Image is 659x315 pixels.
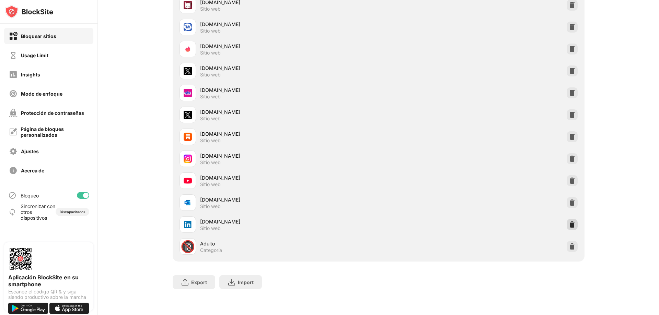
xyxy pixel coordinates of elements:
div: Bloqueo [21,193,39,198]
div: Protección de contraseñas [21,110,84,116]
img: favicons [184,133,192,141]
img: time-usage-off.svg [9,51,18,60]
div: Sitio web [200,203,221,209]
img: favicons [184,45,192,53]
div: Sitio web [200,116,221,122]
div: [DOMAIN_NAME] [200,43,379,50]
div: [DOMAIN_NAME] [200,86,379,94]
div: [DOMAIN_NAME] [200,196,379,203]
div: Acerca de [21,168,44,173]
div: Sitio web [200,159,221,166]
img: password-protection-off.svg [9,109,18,117]
img: settings-off.svg [9,147,18,156]
div: Export [191,279,207,285]
div: [DOMAIN_NAME] [200,218,379,225]
img: download-on-the-app-store.svg [49,303,89,314]
img: blocking-icon.svg [8,191,16,199]
img: favicons [184,23,192,31]
div: [DOMAIN_NAME] [200,64,379,72]
div: [DOMAIN_NAME] [200,152,379,159]
div: Página de bloques personalizados [21,126,89,138]
div: Bloquear sitios [21,33,56,39]
div: Discapacitados [60,210,85,214]
img: customize-block-page-off.svg [9,128,17,136]
img: block-on.svg [9,32,18,40]
div: Import [238,279,254,285]
img: favicons [184,198,192,207]
div: Categoría [200,247,222,253]
div: Sincronizar con otros dispositivos [21,203,56,221]
img: focus-off.svg [9,89,18,98]
img: favicons [184,220,192,229]
img: favicons [184,1,192,9]
img: favicons [184,67,192,75]
img: get-it-on-google-play.svg [8,303,48,314]
img: options-page-qr-code.png [8,246,33,271]
img: favicons [184,111,192,119]
div: [DOMAIN_NAME] [200,21,379,28]
img: about-off.svg [9,166,18,175]
div: [DOMAIN_NAME] [200,174,379,181]
img: favicons [184,155,192,163]
img: insights-off.svg [9,70,18,79]
div: [DOMAIN_NAME] [200,130,379,137]
div: Sitio web [200,28,221,34]
div: Sitio web [200,225,221,231]
img: favicons [184,177,192,185]
div: 🔞 [181,240,195,254]
div: Sitio web [200,137,221,144]
img: favicons [184,89,192,97]
div: Sitio web [200,72,221,78]
div: Insights [21,72,40,77]
div: Escanee el código QR & y siga siendo productivo sobre la marcha [8,289,89,300]
div: Usage Limit [21,52,48,58]
img: sync-icon.svg [8,208,16,216]
div: Sitio web [200,50,221,56]
div: [DOMAIN_NAME] [200,108,379,116]
div: Ajustes [21,148,39,154]
div: Adulto [200,240,379,247]
div: Sitio web [200,6,221,12]
div: Aplicación BlockSite en su smartphone [8,274,89,288]
div: Modo de enfoque [21,91,62,97]
div: Sitio web [200,181,221,187]
div: Sitio web [200,94,221,100]
img: logo-blocksite.svg [5,5,53,19]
